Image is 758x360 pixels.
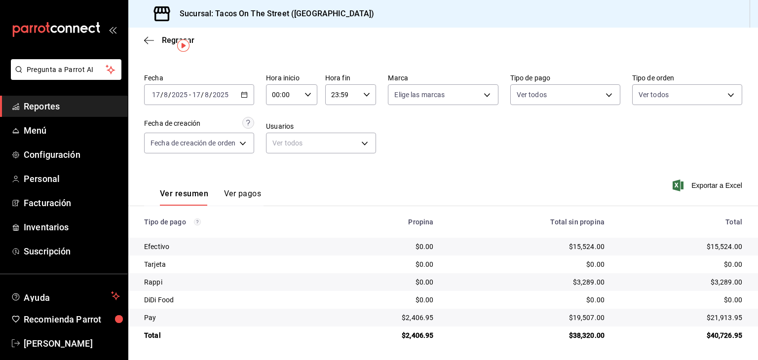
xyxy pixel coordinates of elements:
[675,180,742,191] button: Exportar a Excel
[151,138,235,148] span: Fecha de creación de orden
[449,295,605,305] div: $0.00
[160,189,208,206] button: Ver resumen
[160,91,163,99] span: /
[620,277,742,287] div: $3,289.00
[632,74,742,81] label: Tipo de orden
[189,91,191,99] span: -
[168,91,171,99] span: /
[204,91,209,99] input: --
[192,91,201,99] input: --
[449,330,605,340] div: $38,320.00
[333,259,434,269] div: $0.00
[449,259,605,269] div: $0.00
[333,313,434,323] div: $2,406.95
[109,26,116,34] button: open_drawer_menu
[144,74,254,81] label: Fecha
[325,74,377,81] label: Hora fin
[394,90,445,100] span: Elige las marcas
[163,91,168,99] input: --
[171,91,188,99] input: ----
[172,8,374,20] h3: Sucursal: Tacos On The Street ([GEOGRAPHIC_DATA])
[333,330,434,340] div: $2,406.95
[620,313,742,323] div: $21,913.95
[449,277,605,287] div: $3,289.00
[162,36,194,45] span: Regresar
[209,91,212,99] span: /
[388,74,498,81] label: Marca
[333,242,434,252] div: $0.00
[144,277,317,287] div: Rappi
[24,290,107,302] span: Ayuda
[144,330,317,340] div: Total
[24,172,120,185] span: Personal
[160,189,261,206] div: navigation tabs
[144,242,317,252] div: Efectivo
[144,118,200,129] div: Fecha de creación
[212,91,229,99] input: ----
[639,90,669,100] span: Ver todos
[620,295,742,305] div: $0.00
[24,100,120,113] span: Reportes
[201,91,204,99] span: /
[24,196,120,210] span: Facturación
[24,220,120,234] span: Inventarios
[333,277,434,287] div: $0.00
[266,74,317,81] label: Hora inicio
[620,218,742,226] div: Total
[24,245,120,258] span: Suscripción
[333,218,434,226] div: Propina
[224,189,261,206] button: Ver pagos
[510,74,620,81] label: Tipo de pago
[449,218,605,226] div: Total sin propina
[449,313,605,323] div: $19,507.00
[11,59,121,80] button: Pregunta a Parrot AI
[620,330,742,340] div: $40,726.95
[620,242,742,252] div: $15,524.00
[620,259,742,269] div: $0.00
[177,39,189,52] img: Tooltip marker
[144,259,317,269] div: Tarjeta
[144,295,317,305] div: DiDi Food
[517,90,547,100] span: Ver todos
[266,123,376,130] label: Usuarios
[144,36,194,45] button: Regresar
[24,313,120,326] span: Recomienda Parrot
[144,218,317,226] div: Tipo de pago
[266,133,376,153] div: Ver todos
[7,72,121,82] a: Pregunta a Parrot AI
[333,295,434,305] div: $0.00
[24,124,120,137] span: Menú
[24,148,120,161] span: Configuración
[449,242,605,252] div: $15,524.00
[24,337,120,350] span: [PERSON_NAME]
[27,65,106,75] span: Pregunta a Parrot AI
[194,218,201,225] svg: Los pagos realizados con Pay y otras terminales son montos brutos.
[152,91,160,99] input: --
[144,313,317,323] div: Pay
